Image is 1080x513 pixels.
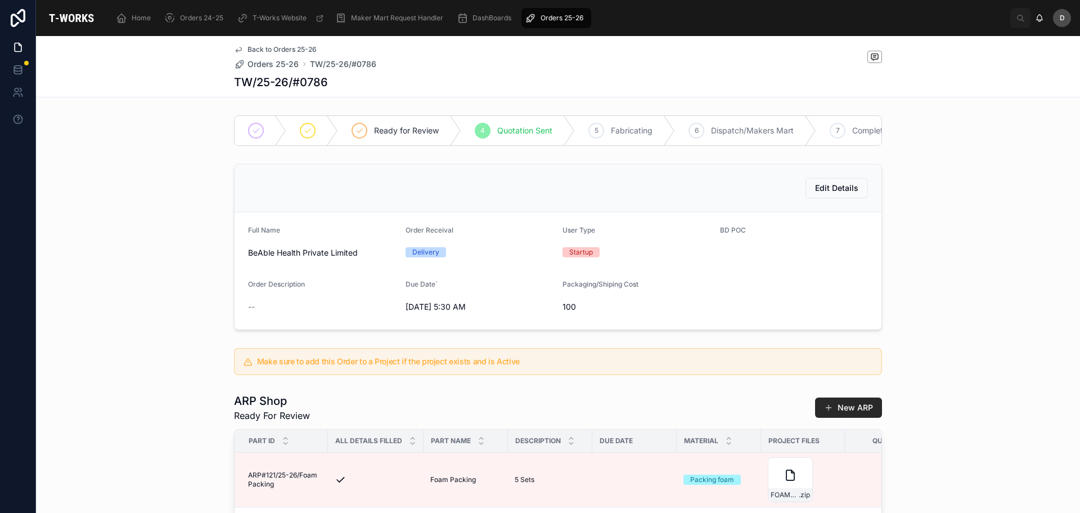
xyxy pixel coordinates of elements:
span: BeAble Health Private Limited [248,247,397,258]
a: Back to Orders 25-26 [234,45,317,54]
div: scrollable content [107,6,1010,30]
span: 5 Sets [515,475,534,484]
div: Packing foam [690,475,734,485]
span: 5 [595,126,598,135]
span: Part Name [431,436,471,445]
span: .zip [799,490,810,499]
span: Packaging/Shiping Cost [562,280,638,288]
span: 4 [480,126,485,135]
span: Part ID [249,436,275,445]
span: Quantity [872,436,908,445]
h5: Make sure to add this Order to a Project if the project exists and is Active [257,358,872,365]
span: BD POC [720,226,746,234]
span: T-Works Website [253,14,307,23]
span: Edit Details [815,182,858,194]
span: All Details Filled [335,436,402,445]
a: T-Works Website [233,8,330,28]
a: Orders 25-26 [521,8,591,28]
a: Orders 24-25 [161,8,231,28]
span: Foam Packing [430,475,476,484]
span: FOAM-PACKAGING [771,490,799,499]
span: Material [684,436,718,445]
span: Ready for Review [374,125,439,136]
span: 100 [562,301,711,313]
span: Project Files [768,436,820,445]
span: User Type [562,226,595,234]
span: Dispatch/Makers Mart [711,125,794,136]
a: TW/25-26/#0786 [310,59,376,70]
span: Back to Orders 25-26 [247,45,317,54]
h1: ARP Shop [234,393,310,409]
span: Order Receival [406,226,453,234]
span: ARP#121/25-26/Foam Packing [248,471,321,489]
span: Order Description [248,280,305,288]
a: DashBoards [453,8,519,28]
span: Full Name [248,226,280,234]
span: DashBoards [472,14,511,23]
a: Maker Mart Request Handler [332,8,451,28]
img: App logo [45,9,98,27]
span: Fabricating [611,125,652,136]
span: Ready For Review [234,409,310,422]
span: Orders 25-26 [541,14,583,23]
span: Quotation Sent [497,125,552,136]
span: Due Date [600,436,633,445]
span: Complete [852,125,888,136]
a: Orders 25-26 [234,59,299,70]
span: 5 [852,475,923,484]
span: -- [248,301,255,313]
span: 6 [695,126,699,135]
button: Edit Details [805,178,868,198]
span: Description [515,436,561,445]
span: 7 [836,126,840,135]
span: Due Date` [406,280,438,288]
a: Home [112,8,159,28]
span: Orders 25-26 [247,59,299,70]
span: Maker Mart Request Handler [351,14,443,23]
h1: TW/25-26/#0786 [234,74,328,90]
button: New ARP [815,398,882,418]
span: Home [132,14,151,23]
span: [DATE] 5:30 AM [406,301,554,313]
span: Orders 24-25 [180,14,223,23]
span: D [1060,14,1065,23]
div: Delivery [412,247,439,257]
div: Startup [569,247,593,257]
